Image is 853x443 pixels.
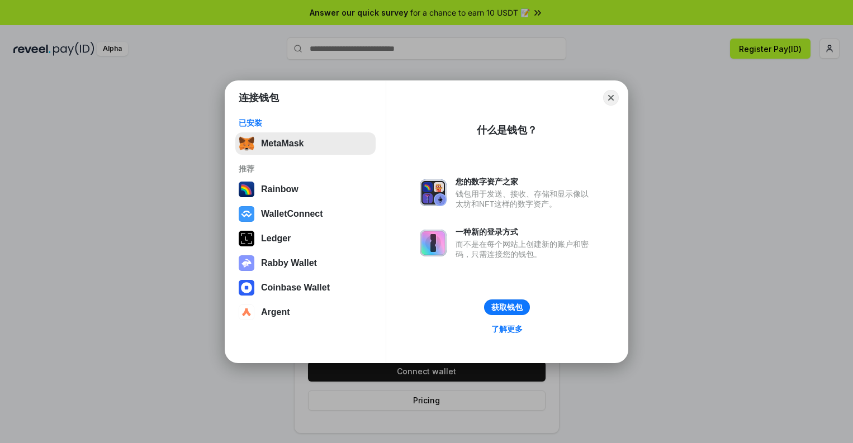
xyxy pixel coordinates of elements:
div: Rainbow [261,184,298,194]
div: Ledger [261,234,291,244]
button: Ledger [235,227,376,250]
div: Coinbase Wallet [261,283,330,293]
img: svg+xml,%3Csvg%20width%3D%22120%22%20height%3D%22120%22%20viewBox%3D%220%200%20120%20120%22%20fil... [239,182,254,197]
img: svg+xml,%3Csvg%20xmlns%3D%22http%3A%2F%2Fwww.w3.org%2F2000%2Fsvg%22%20fill%3D%22none%22%20viewBox... [420,230,447,256]
button: Close [603,90,619,106]
div: 而不是在每个网站上创建新的账户和密码，只需连接您的钱包。 [456,239,594,259]
div: Rabby Wallet [261,258,317,268]
div: 钱包用于发送、接收、存储和显示像以太坊和NFT这样的数字资产。 [456,189,594,209]
button: Argent [235,301,376,323]
div: 了解更多 [491,324,523,334]
a: 了解更多 [485,322,529,336]
div: 一种新的登录方式 [456,227,594,237]
img: svg+xml,%3Csvg%20width%3D%2228%22%20height%3D%2228%22%20viewBox%3D%220%200%2028%2028%22%20fill%3D... [239,304,254,320]
button: Rainbow [235,178,376,201]
div: 获取钱包 [491,302,523,312]
div: Argent [261,307,290,317]
button: WalletConnect [235,203,376,225]
div: WalletConnect [261,209,323,219]
button: MetaMask [235,132,376,155]
div: MetaMask [261,139,304,149]
img: svg+xml,%3Csvg%20xmlns%3D%22http%3A%2F%2Fwww.w3.org%2F2000%2Fsvg%22%20fill%3D%22none%22%20viewBox... [420,179,447,206]
div: 推荐 [239,164,372,174]
img: svg+xml,%3Csvg%20fill%3D%22none%22%20height%3D%2233%22%20viewBox%3D%220%200%2035%2033%22%20width%... [239,136,254,151]
div: 已安装 [239,118,372,128]
button: Rabby Wallet [235,252,376,274]
img: svg+xml,%3Csvg%20xmlns%3D%22http%3A%2F%2Fwww.w3.org%2F2000%2Fsvg%22%20fill%3D%22none%22%20viewBox... [239,255,254,271]
img: svg+xml,%3Csvg%20width%3D%2228%22%20height%3D%2228%22%20viewBox%3D%220%200%2028%2028%22%20fill%3D... [239,280,254,296]
button: 获取钱包 [484,299,530,315]
button: Coinbase Wallet [235,277,376,299]
h1: 连接钱包 [239,91,279,104]
img: svg+xml,%3Csvg%20xmlns%3D%22http%3A%2F%2Fwww.w3.org%2F2000%2Fsvg%22%20width%3D%2228%22%20height%3... [239,231,254,246]
div: 您的数字资产之家 [456,177,594,187]
div: 什么是钱包？ [477,123,537,137]
img: svg+xml,%3Csvg%20width%3D%2228%22%20height%3D%2228%22%20viewBox%3D%220%200%2028%2028%22%20fill%3D... [239,206,254,222]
